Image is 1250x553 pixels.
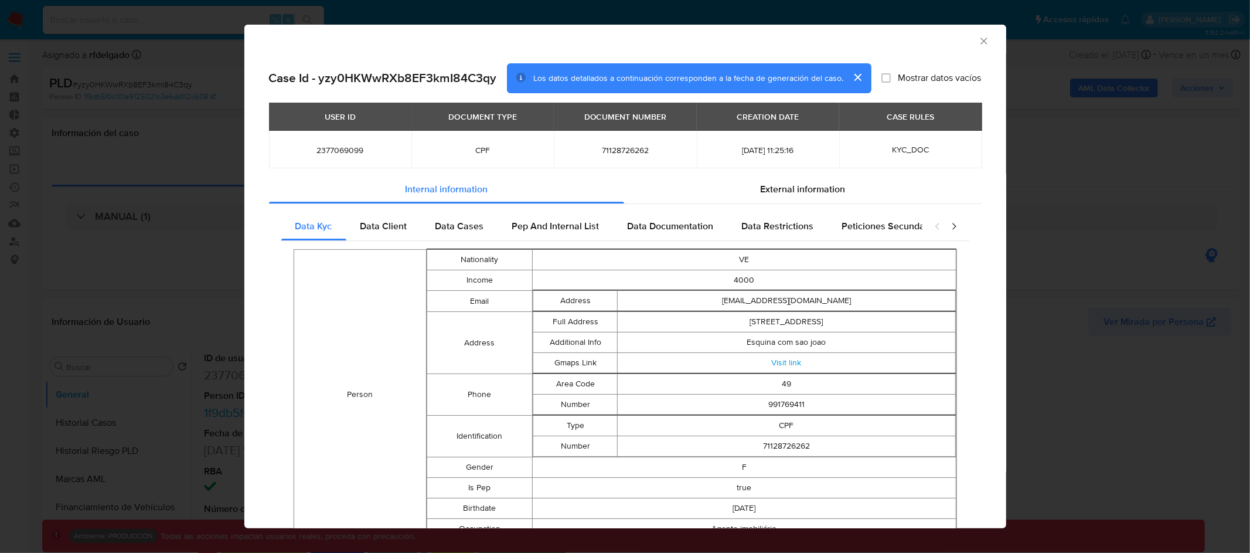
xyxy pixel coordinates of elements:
[618,395,955,415] td: 991769411
[730,107,806,127] div: CREATION DATE
[533,270,956,291] td: 4000
[711,145,825,155] span: [DATE] 11:25:16
[427,519,533,540] td: Occupation
[618,436,955,457] td: 71128726262
[427,270,533,291] td: Income
[427,374,533,416] td: Phone
[978,35,989,46] button: Cerrar ventana
[427,498,533,519] td: Birthdate
[405,182,488,196] span: Internal information
[533,498,956,519] td: [DATE]
[512,219,600,233] span: Pep And Internal List
[533,395,618,415] td: Number
[318,107,363,127] div: USER ID
[435,219,484,233] span: Data Cases
[427,416,533,457] td: Identification
[360,219,407,233] span: Data Client
[283,145,397,155] span: 2377069099
[533,353,618,374] td: Gmaps Link
[892,144,929,155] span: KYC_DOC
[533,250,956,270] td: VE
[577,107,674,127] div: DOCUMENT NUMBER
[880,107,941,127] div: CASE RULES
[427,291,533,312] td: Email
[842,219,941,233] span: Peticiones Secundarias
[533,478,956,498] td: true
[269,175,982,203] div: Detailed info
[533,457,956,478] td: F
[427,250,533,270] td: Nationality
[427,312,533,374] td: Address
[533,519,956,540] td: Agente imobiliário
[427,457,533,478] td: Gender
[533,374,618,395] td: Area Code
[618,312,955,333] td: [STREET_ADDRESS]
[533,436,618,457] td: Number
[628,219,714,233] span: Data Documentation
[425,145,540,155] span: CPF
[618,416,955,436] td: CPF
[618,374,955,395] td: 49
[618,291,955,311] td: [EMAIL_ADDRESS][DOMAIN_NAME]
[533,416,618,436] td: Type
[533,291,618,311] td: Address
[427,478,533,498] td: Is Pep
[898,72,981,84] span: Mostrar datos vacíos
[568,145,682,155] span: 71128726262
[281,212,922,240] div: Detailed internal info
[760,182,845,196] span: External information
[618,333,955,353] td: Esquina com sao joao
[881,73,891,83] input: Mostrar datos vacíos
[843,63,871,91] button: cerrar
[269,70,497,86] h2: Case Id - yzy0HKWwRXb8EF3kmI84C3qy
[533,312,618,333] td: Full Address
[533,333,618,353] td: Additional Info
[441,107,524,127] div: DOCUMENT TYPE
[294,250,426,540] td: Person
[771,357,801,368] a: Visit link
[742,219,814,233] span: Data Restrictions
[244,25,1006,528] div: closure-recommendation-modal
[533,72,843,84] span: Los datos detallados a continuación corresponden a la fecha de generación del caso.
[295,219,332,233] span: Data Kyc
